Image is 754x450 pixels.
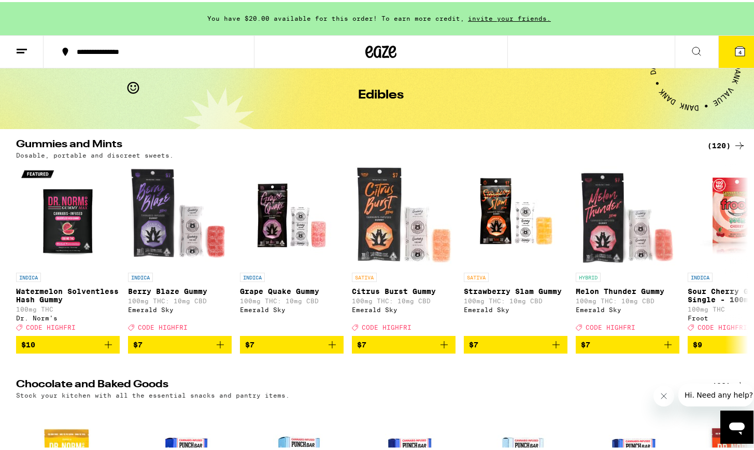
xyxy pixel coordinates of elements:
[576,296,679,302] p: 100mg THC: 10mg CBD
[245,339,254,347] span: $7
[16,377,695,390] h2: Chocolate and Baked Goods
[720,409,753,442] iframe: Button to launch messaging window
[653,384,674,404] iframe: Close message
[576,334,679,351] button: Add to bag
[16,271,41,280] p: INDICA
[581,339,590,347] span: $7
[698,322,747,329] span: CODE HIGHFRI
[586,322,635,329] span: CODE HIGHFRI
[707,137,746,150] a: (120)
[712,377,746,390] a: (30)
[688,271,713,280] p: INDICA
[26,322,76,329] span: CODE HIGHFRI
[464,162,567,265] img: Emerald Sky - Strawberry Slam Gummy
[352,162,456,265] img: Emerald Sky - Citrus Burst Gummy
[352,271,377,280] p: SATIVA
[576,304,679,311] div: Emerald Sky
[16,390,290,397] p: Stock your kitchen with all the essential snacks and pantry items.
[352,334,456,351] button: Add to bag
[576,285,679,293] p: Melon Thunder Gummy
[138,322,188,329] span: CODE HIGHFRI
[464,296,567,302] p: 100mg THC: 10mg CBD
[16,285,120,302] p: Watermelon Solventless Hash Gummy
[21,339,35,347] span: $10
[128,285,232,293] p: Berry Blaze Gummy
[16,150,174,157] p: Dosable, portable and discreet sweets.
[128,304,232,311] div: Emerald Sky
[464,285,567,293] p: Strawberry Slam Gummy
[352,285,456,293] p: Citrus Burst Gummy
[352,296,456,302] p: 100mg THC: 10mg CBD
[469,339,478,347] span: $7
[240,334,344,351] button: Add to bag
[678,382,753,404] iframe: Message from company
[352,304,456,311] div: Emerald Sky
[240,296,344,302] p: 100mg THC: 10mg CBD
[16,162,120,334] a: Open page for Watermelon Solventless Hash Gummy from Dr. Norm's
[240,271,265,280] p: INDICA
[16,334,120,351] button: Add to bag
[128,271,153,280] p: INDICA
[693,339,702,347] span: $9
[352,162,456,334] a: Open page for Citrus Burst Gummy from Emerald Sky
[128,334,232,351] button: Add to bag
[128,162,232,334] a: Open page for Berry Blaze Gummy from Emerald Sky
[738,47,742,53] span: 4
[576,271,601,280] p: HYBRID
[128,296,232,302] p: 100mg THC: 10mg CBD
[240,162,344,334] a: Open page for Grape Quake Gummy from Emerald Sky
[362,322,411,329] span: CODE HIGHFRI
[16,162,120,265] img: Dr. Norm's - Watermelon Solventless Hash Gummy
[133,339,143,347] span: $7
[464,304,567,311] div: Emerald Sky
[240,285,344,293] p: Grape Quake Gummy
[464,13,554,20] span: invite your friends.
[240,162,344,265] img: Emerald Sky - Grape Quake Gummy
[576,162,679,265] img: Emerald Sky - Melon Thunder Gummy
[240,304,344,311] div: Emerald Sky
[576,162,679,334] a: Open page for Melon Thunder Gummy from Emerald Sky
[464,162,567,334] a: Open page for Strawberry Slam Gummy from Emerald Sky
[128,162,232,265] img: Emerald Sky - Berry Blaze Gummy
[16,304,120,311] p: 100mg THC
[16,137,695,150] h2: Gummies and Mints
[357,339,366,347] span: $7
[358,87,404,100] h1: Edibles
[207,13,464,20] span: You have $20.00 available for this order! To earn more credit,
[464,334,567,351] button: Add to bag
[464,271,489,280] p: SATIVA
[16,313,120,319] div: Dr. Norm's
